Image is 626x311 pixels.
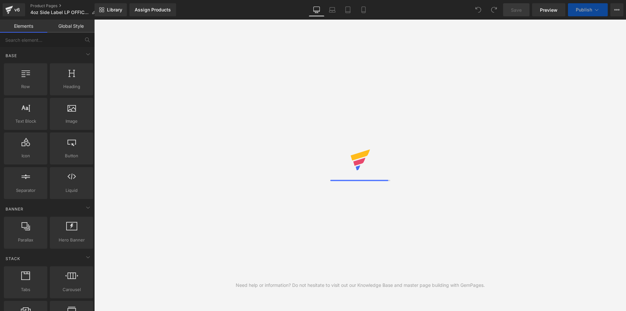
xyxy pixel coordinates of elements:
span: Row [6,83,45,90]
a: Preview [532,3,565,16]
button: Publish [568,3,608,16]
span: Heading [52,83,91,90]
span: Publish [576,7,592,12]
span: Carousel [52,286,91,293]
span: Image [52,118,91,125]
span: 4oz Side Label LP OFFICIAL [30,10,89,15]
button: Undo [472,3,485,16]
a: New Library [95,3,127,16]
a: Desktop [309,3,324,16]
span: Text Block [6,118,45,125]
span: Button [52,152,91,159]
span: Preview [540,7,558,13]
div: Need help or information? Do not hesitate to visit out our Knowledge Base and master page buildin... [236,282,485,289]
span: Separator [6,187,45,194]
span: Base [5,53,18,59]
a: v6 [3,3,25,16]
a: Product Pages [30,3,101,8]
div: Assign Products [135,7,171,12]
span: Library [107,7,122,13]
span: Banner [5,206,24,212]
span: Liquid [52,187,91,194]
span: Stack [5,256,21,262]
span: Tabs [6,286,45,293]
button: Redo [487,3,500,16]
span: Icon [6,152,45,159]
a: Tablet [340,3,356,16]
div: v6 [13,6,21,14]
a: Mobile [356,3,371,16]
span: Parallax [6,237,45,243]
a: Laptop [324,3,340,16]
button: More [610,3,623,16]
a: Global Style [47,20,95,33]
span: Save [511,7,522,13]
span: Hero Banner [52,237,91,243]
